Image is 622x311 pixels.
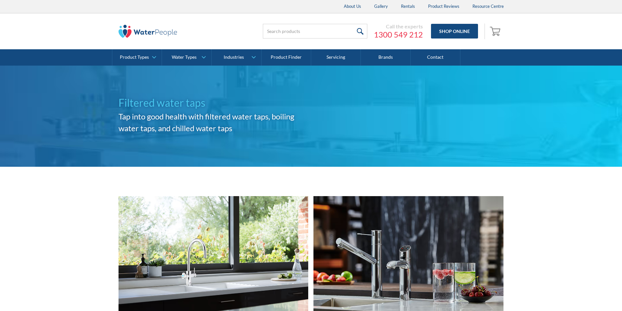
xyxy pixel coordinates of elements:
a: Product Finder [262,49,311,66]
a: Servicing [311,49,361,66]
div: Call the experts [374,23,423,30]
a: Shop Online [431,24,478,39]
a: Open empty cart [488,23,504,39]
a: Water Types [162,49,211,66]
a: Industries [212,49,261,66]
a: 1300 549 212 [374,30,423,39]
a: Contact [411,49,460,66]
h2: Tap into good health with filtered water taps, boiling water taps, and chilled water taps [119,111,311,134]
h1: Filtered water taps [119,95,311,111]
input: Search products [263,24,367,39]
div: Water Types [172,54,197,60]
div: Product Types [120,54,149,60]
a: Brands [361,49,410,66]
img: The Water People [119,25,177,38]
img: shopping cart [490,26,502,36]
div: Industries [224,54,244,60]
a: Product Types [112,49,162,66]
